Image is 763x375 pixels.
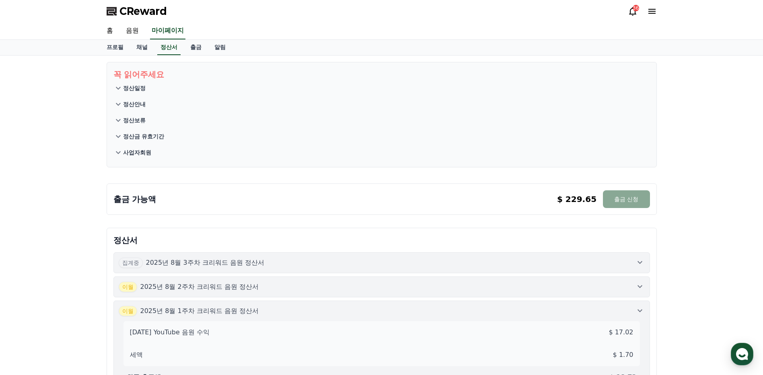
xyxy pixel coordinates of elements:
span: 이월 [119,306,137,316]
button: 사업자회원 [113,144,650,161]
button: 정산금 유효기간 [113,128,650,144]
button: 집계중 2025년 8월 3주차 크리워드 음원 정산서 [113,252,650,273]
a: 음원 [119,23,145,39]
p: 꼭 읽어주세요 [113,69,650,80]
p: 2025년 8월 3주차 크리워드 음원 정산서 [146,258,265,268]
p: 사업자회원 [123,148,151,157]
p: 정산안내 [123,100,146,108]
a: 36 [628,6,638,16]
a: 알림 [208,40,232,55]
a: CReward [107,5,167,18]
a: 정산서 [157,40,181,55]
button: 정산일정 [113,80,650,96]
p: 세액 [130,350,143,360]
p: 정산일정 [123,84,146,92]
a: 출금 [184,40,208,55]
span: CReward [119,5,167,18]
p: 출금 가능액 [113,194,156,205]
button: 정산안내 [113,96,650,112]
button: 이월 2025년 8월 2주차 크리워드 음원 정산서 [113,276,650,297]
div: 36 [633,5,639,11]
p: [DATE] YouTube 음원 수익 [130,328,210,337]
button: 출금 신청 [603,190,650,208]
span: 집계중 [119,258,143,268]
p: 2025년 8월 2주차 크리워드 음원 정산서 [140,282,259,292]
a: 마이페이지 [150,23,185,39]
span: 이월 [119,282,137,292]
p: $ 17.02 [609,328,633,337]
button: 정산보류 [113,112,650,128]
p: 정산금 유효기간 [123,132,165,140]
p: 정산보류 [123,116,146,124]
a: 프로필 [100,40,130,55]
p: 2025년 8월 1주차 크리워드 음원 정산서 [140,306,259,316]
p: 정산서 [113,235,650,246]
p: $ 1.70 [613,350,633,360]
a: 홈 [100,23,119,39]
p: $ 229.65 [557,194,596,205]
a: 채널 [130,40,154,55]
